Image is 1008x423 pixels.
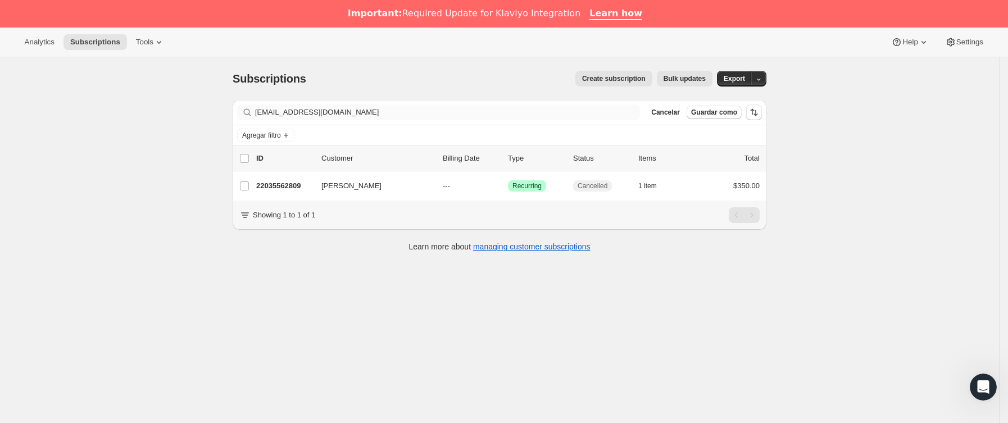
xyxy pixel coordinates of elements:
[638,178,669,194] button: 1 item
[902,38,918,47] span: Help
[578,181,607,190] span: Cancelled
[691,108,737,117] span: Guardar como
[256,153,312,164] p: ID
[18,34,61,50] button: Analytics
[409,241,591,252] p: Learn more about
[575,71,652,87] button: Create subscription
[443,181,450,190] span: ---
[255,104,640,120] input: Filter subscribers
[744,153,760,164] p: Total
[256,180,312,192] p: 22035562809
[638,181,657,190] span: 1 item
[717,71,752,87] button: Export
[237,129,294,142] button: Agregar filtro
[63,34,127,50] button: Subscriptions
[638,153,694,164] div: Items
[233,72,306,85] span: Subscriptions
[884,34,936,50] button: Help
[136,38,153,47] span: Tools
[242,131,281,140] span: Agregar filtro
[508,153,564,164] div: Type
[70,38,120,47] span: Subscriptions
[724,74,745,83] span: Export
[589,8,642,20] a: Learn how
[956,38,983,47] span: Settings
[348,8,580,19] div: Required Update for Klaviyo Integration
[970,374,997,401] iframe: Intercom live chat
[687,106,742,119] button: Guardar como
[938,34,990,50] button: Settings
[573,153,629,164] p: Status
[25,38,55,47] span: Analytics
[321,180,382,192] span: [PERSON_NAME]
[746,104,762,120] button: Ordenar los resultados
[657,71,712,87] button: Bulk updates
[321,153,434,164] p: Customer
[129,34,171,50] button: Tools
[256,153,760,164] div: IDCustomerBilling DateTypeStatusItemsTotal
[512,181,542,190] span: Recurring
[348,8,402,19] b: Important:
[651,108,680,117] span: Cancelar
[473,242,591,251] a: managing customer subscriptions
[315,177,427,195] button: [PERSON_NAME]
[256,178,760,194] div: 22035562809[PERSON_NAME]---LogradoRecurringCancelled1 item$350.00
[647,106,684,119] button: Cancelar
[664,74,706,83] span: Bulk updates
[253,210,315,221] p: Showing 1 to 1 of 1
[733,181,760,190] span: $350.00
[729,207,760,223] nav: Paginación
[443,153,499,164] p: Billing Date
[582,74,646,83] span: Create subscription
